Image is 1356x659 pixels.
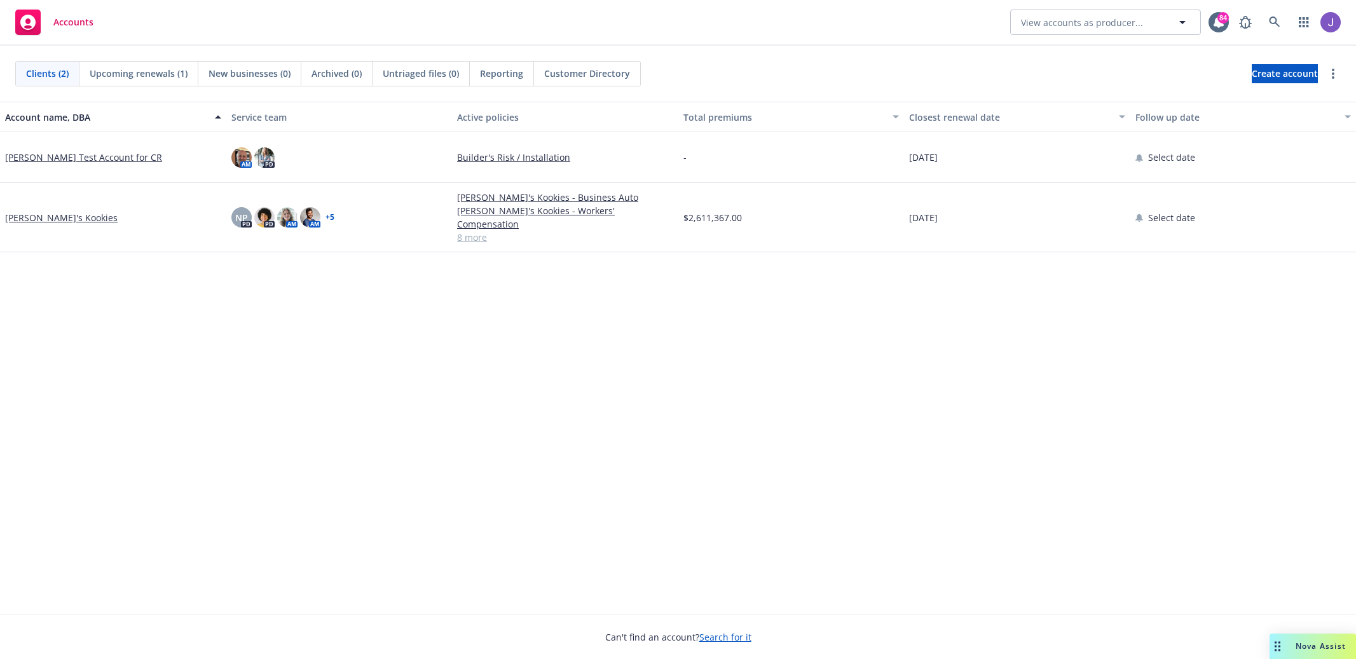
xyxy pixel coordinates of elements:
div: Drag to move [1270,634,1285,659]
a: Builder's Risk / Installation [457,151,673,164]
button: Closest renewal date [904,102,1130,132]
a: + 5 [325,214,334,221]
img: photo [254,147,275,168]
span: View accounts as producer... [1021,16,1143,29]
span: NP [235,211,248,224]
img: photo [231,147,252,168]
a: Report a Bug [1233,10,1258,35]
a: Create account [1252,64,1318,83]
span: $2,611,367.00 [683,211,742,224]
a: 8 more [457,231,673,244]
div: 84 [1217,12,1229,24]
a: more [1325,66,1341,81]
div: Active policies [457,111,673,124]
img: photo [1320,12,1341,32]
a: [PERSON_NAME]'s Kookies - Workers' Compensation [457,204,673,231]
button: Total premiums [678,102,905,132]
a: Search [1262,10,1287,35]
span: Archived (0) [312,67,362,80]
span: Customer Directory [544,67,630,80]
button: View accounts as producer... [1010,10,1201,35]
span: Can't find an account? [605,630,751,644]
span: Nova Assist [1296,641,1346,651]
a: [PERSON_NAME]'s Kookies - Business Auto [457,191,673,204]
img: photo [277,207,298,228]
span: Upcoming renewals (1) [90,67,188,80]
button: Service team [226,102,453,132]
a: Search for it [699,631,751,643]
span: [DATE] [909,151,938,164]
a: [PERSON_NAME]'s Kookies [5,211,118,224]
a: [PERSON_NAME] Test Account for CR [5,151,162,164]
div: Service team [231,111,448,124]
img: photo [300,207,320,228]
img: photo [254,207,275,228]
div: Closest renewal date [909,111,1111,124]
span: [DATE] [909,211,938,224]
span: Accounts [53,17,93,27]
span: Select date [1148,151,1195,164]
a: Accounts [10,4,99,40]
span: New businesses (0) [209,67,291,80]
span: Reporting [480,67,523,80]
span: Clients (2) [26,67,69,80]
a: Switch app [1291,10,1317,35]
div: Total premiums [683,111,886,124]
span: - [683,151,687,164]
button: Nova Assist [1270,634,1356,659]
span: Create account [1252,62,1318,86]
span: Select date [1148,211,1195,224]
div: Follow up date [1135,111,1338,124]
div: Account name, DBA [5,111,207,124]
span: Untriaged files (0) [383,67,459,80]
button: Active policies [452,102,678,132]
